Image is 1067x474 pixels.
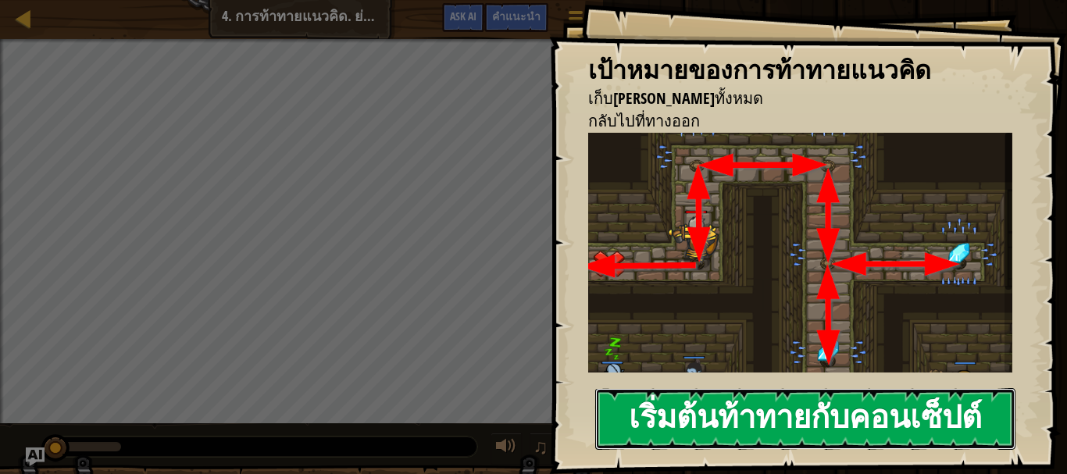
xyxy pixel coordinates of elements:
[569,110,1008,133] li: กลับไปที่ทางออก
[588,87,763,109] span: เก็บ[PERSON_NAME]ทั้งหมด
[530,433,556,465] button: ♫
[492,9,541,23] span: คำแนะนำ
[588,52,1012,88] div: เป้าหมายของการท้าทายแนวคิด
[442,3,484,32] button: Ask AI
[588,110,700,131] span: กลับไปที่ทางออก
[533,435,548,458] span: ♫
[26,447,45,466] button: Ask AI
[450,9,476,23] span: Ask AI
[491,433,522,465] button: ปรับระดับเสียง
[569,87,1008,110] li: เก็บอัญมณีทั้งหมด
[588,133,1024,410] img: First assesment
[595,388,1015,450] button: เริ่มต้นท้าทายกับคอนเซ็ปต์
